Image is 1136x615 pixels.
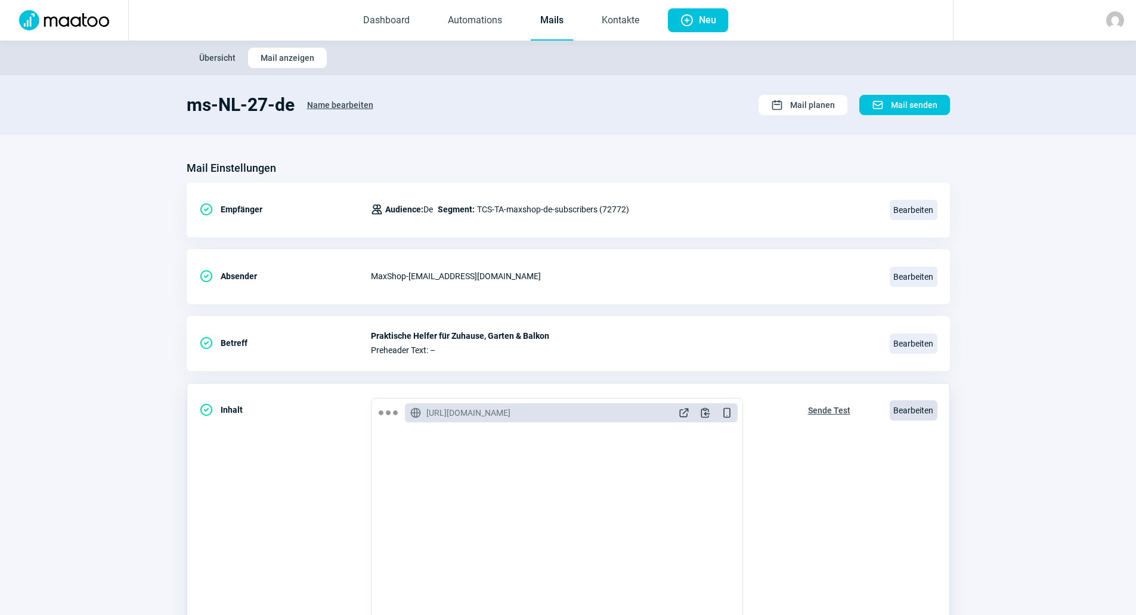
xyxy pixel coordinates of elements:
[371,331,875,341] span: Praktische Helfer für Zuhause, Garten & Balkon
[1106,11,1124,29] img: avatar
[699,8,716,32] span: Neu
[199,264,371,288] div: Absender
[790,95,835,115] span: Mail planen
[295,94,386,116] button: Name bearbeiten
[12,10,116,30] img: Logo
[890,400,937,421] span: Bearbeiten
[891,95,937,115] span: Mail senden
[371,345,875,355] span: Preheader Text: –
[795,398,863,421] button: Sende Test
[385,205,423,214] span: Audience:
[759,95,847,115] button: Mail planen
[248,48,327,68] button: Mail anzeigen
[199,331,371,355] div: Betreff
[668,8,728,32] button: Neu
[426,407,510,419] span: [URL][DOMAIN_NAME]
[261,48,314,67] span: Mail anzeigen
[371,264,875,288] div: MaxShop - [EMAIL_ADDRESS][DOMAIN_NAME]
[199,48,236,67] span: Übersicht
[531,1,573,41] a: Mails
[890,333,937,354] span: Bearbeiten
[808,401,850,420] span: Sende Test
[307,95,373,115] span: Name bearbeiten
[890,200,937,220] span: Bearbeiten
[385,202,433,217] span: De
[890,267,937,287] span: Bearbeiten
[371,197,629,221] div: TCS-TA-maxshop-de-subscribers (72772)
[438,202,475,217] span: Segment:
[187,48,248,68] button: Übersicht
[438,1,512,41] a: Automations
[199,398,371,422] div: Inhalt
[354,1,419,41] a: Dashboard
[187,94,295,116] h1: ms-NL-27-de
[199,197,371,221] div: Empfänger
[859,95,950,115] button: Mail senden
[592,1,649,41] a: Kontakte
[187,159,276,178] h3: Mail Einstellungen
